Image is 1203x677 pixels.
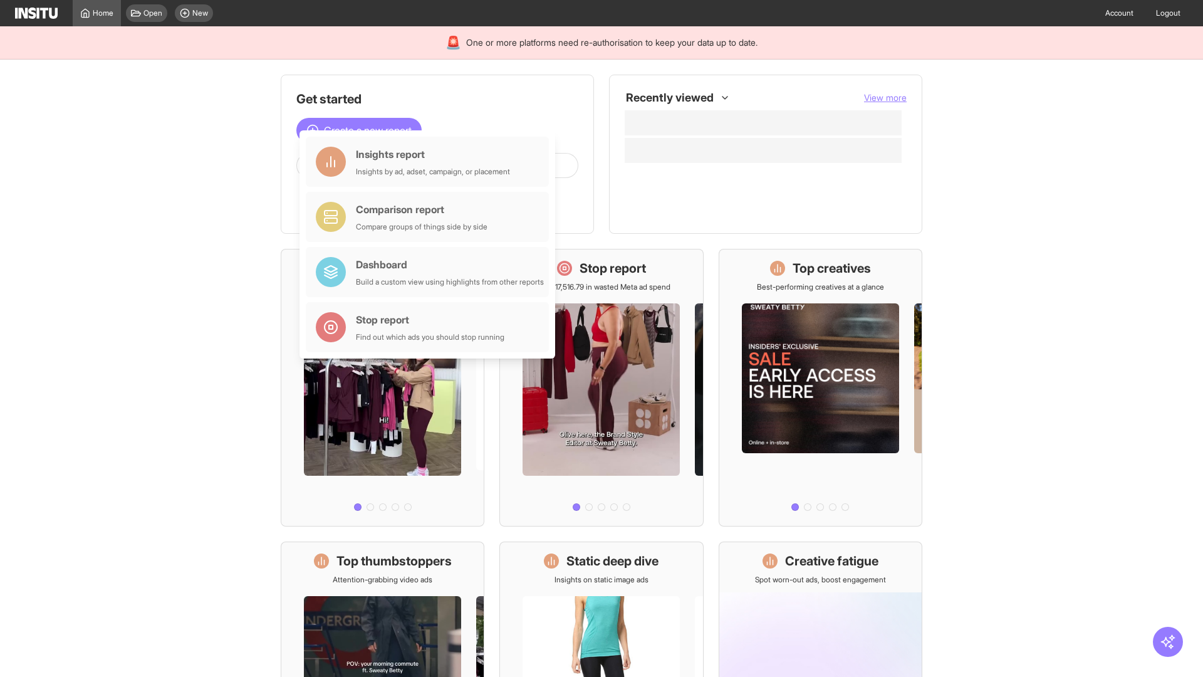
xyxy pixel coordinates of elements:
[324,123,412,138] span: Create a new report
[356,222,487,232] div: Compare groups of things side by side
[499,249,703,527] a: Stop reportSave £17,516.79 in wasted Meta ad spend
[93,8,113,18] span: Home
[864,92,907,103] span: View more
[719,249,922,527] a: Top creativesBest-performing creatives at a glance
[296,118,422,143] button: Create a new report
[555,575,648,585] p: Insights on static image ads
[356,167,510,177] div: Insights by ad, adset, campaign, or placement
[192,8,208,18] span: New
[143,8,162,18] span: Open
[864,92,907,104] button: View more
[356,312,504,327] div: Stop report
[356,257,544,272] div: Dashboard
[793,260,871,277] h1: Top creatives
[445,34,461,51] div: 🚨
[356,277,544,287] div: Build a custom view using highlights from other reports
[356,147,510,162] div: Insights report
[566,552,659,570] h1: Static deep dive
[281,249,484,527] a: What's live nowSee all active ads instantly
[333,575,432,585] p: Attention-grabbing video ads
[757,282,884,292] p: Best-performing creatives at a glance
[336,552,452,570] h1: Top thumbstoppers
[296,90,578,108] h1: Get started
[356,332,504,342] div: Find out which ads you should stop running
[356,202,487,217] div: Comparison report
[580,260,646,277] h1: Stop report
[15,8,58,19] img: Logo
[466,36,758,49] span: One or more platforms need re-authorisation to keep your data up to date.
[533,282,670,292] p: Save £17,516.79 in wasted Meta ad spend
